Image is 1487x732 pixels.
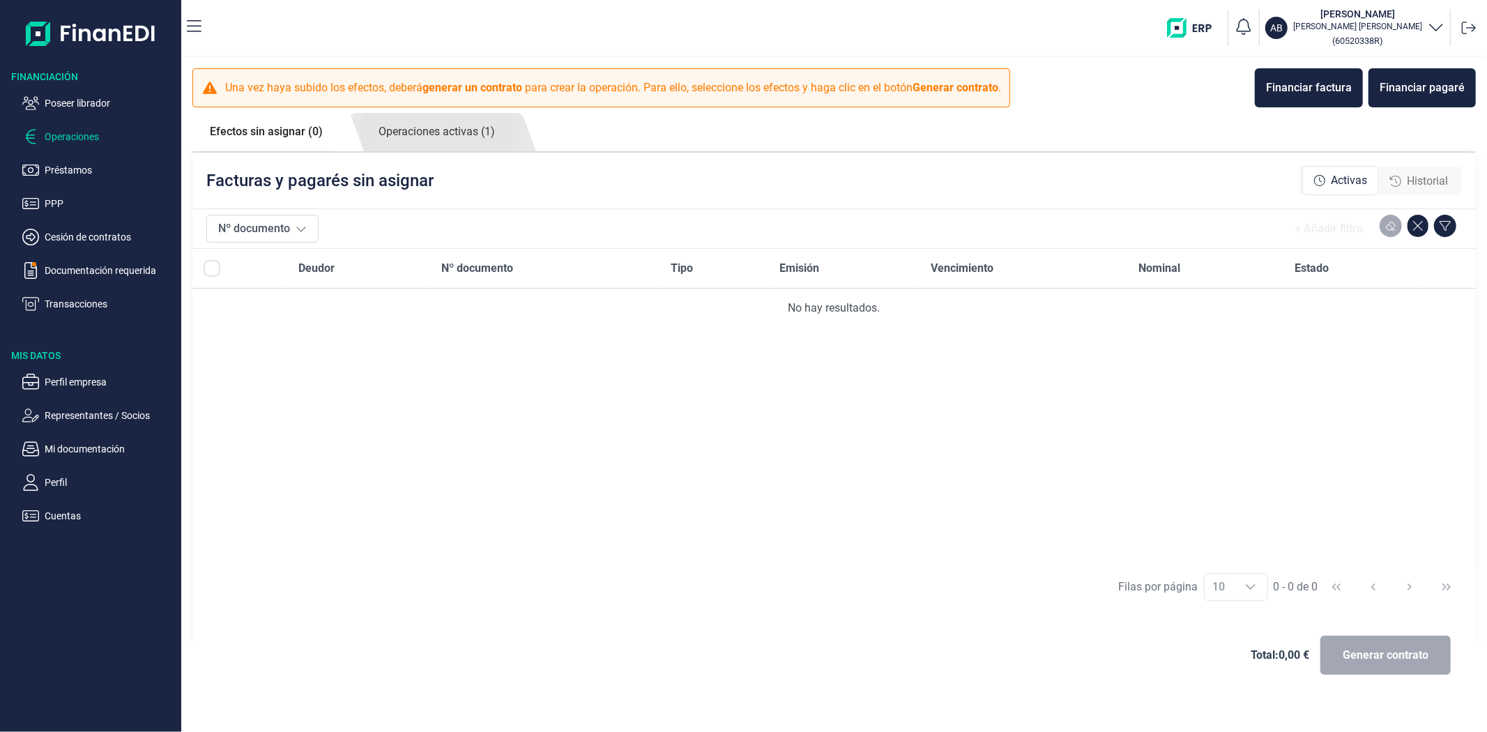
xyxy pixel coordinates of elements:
button: Nº documento [206,215,319,243]
p: Transacciones [45,296,176,312]
button: Documentación requerida [22,262,176,279]
button: PPP [22,195,176,212]
p: Operaciones [45,128,176,145]
img: Logo de aplicación [26,11,156,56]
p: Préstamos [45,162,176,178]
p: Cuentas [45,508,176,524]
p: [PERSON_NAME] [PERSON_NAME] [1293,21,1422,32]
p: Una vez haya subido los efectos, deberá para crear la operación. Para ello, seleccione los efecto... [225,79,1001,96]
button: Previous Page [1357,570,1390,604]
img: erp [1167,18,1222,38]
div: Filas por página [1119,579,1198,595]
button: Transacciones [22,296,176,312]
button: Perfil [22,474,176,491]
button: Poseer librador [22,95,176,112]
button: Operaciones [22,128,176,145]
a: Operaciones activas (1) [361,113,512,151]
p: PPP [45,195,176,212]
button: Préstamos [22,162,176,178]
p: Poseer librador [45,95,176,112]
b: Generar contrato [913,81,998,94]
p: Representantes / Socios [45,407,176,424]
span: Nominal [1138,260,1180,277]
b: generar un contrato [422,81,522,94]
button: Financiar pagaré [1368,68,1476,107]
button: First Page [1320,570,1353,604]
button: AB[PERSON_NAME][PERSON_NAME] [PERSON_NAME](60520338R) [1265,7,1444,49]
button: Mi documentación [22,441,176,457]
div: Activas [1302,166,1379,195]
p: Perfil empresa [45,374,176,390]
span: Nº documento [441,260,513,277]
div: All items unselected [204,260,220,277]
span: Tipo [671,260,694,277]
p: Documentación requerida [45,262,176,279]
div: Financiar factura [1266,79,1352,96]
button: Next Page [1393,570,1426,604]
p: AB [1270,21,1283,35]
button: Financiar factura [1255,68,1363,107]
p: Mi documentación [45,441,176,457]
span: 0 - 0 de 0 [1274,581,1318,593]
p: Cesión de contratos [45,229,176,245]
span: Emisión [780,260,820,277]
div: Historial [1379,167,1459,195]
span: Total: 0,00 € [1251,647,1309,664]
p: Perfil [45,474,176,491]
button: Representantes / Socios [22,407,176,424]
button: Last Page [1430,570,1463,604]
small: Copiar cif [1333,36,1383,46]
a: Efectos sin asignar (0) [192,113,340,151]
div: No hay resultados. [204,300,1465,317]
span: Activas [1331,172,1367,189]
h3: [PERSON_NAME] [1293,7,1422,21]
span: Vencimiento [931,260,994,277]
div: Financiar pagaré [1380,79,1465,96]
p: Facturas y pagarés sin asignar [206,169,434,192]
span: Estado [1295,260,1329,277]
span: Deudor [299,260,335,277]
span: Historial [1407,173,1448,190]
button: Cuentas [22,508,176,524]
button: Cesión de contratos [22,229,176,245]
button: Perfil empresa [22,374,176,390]
div: Choose [1234,574,1267,600]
